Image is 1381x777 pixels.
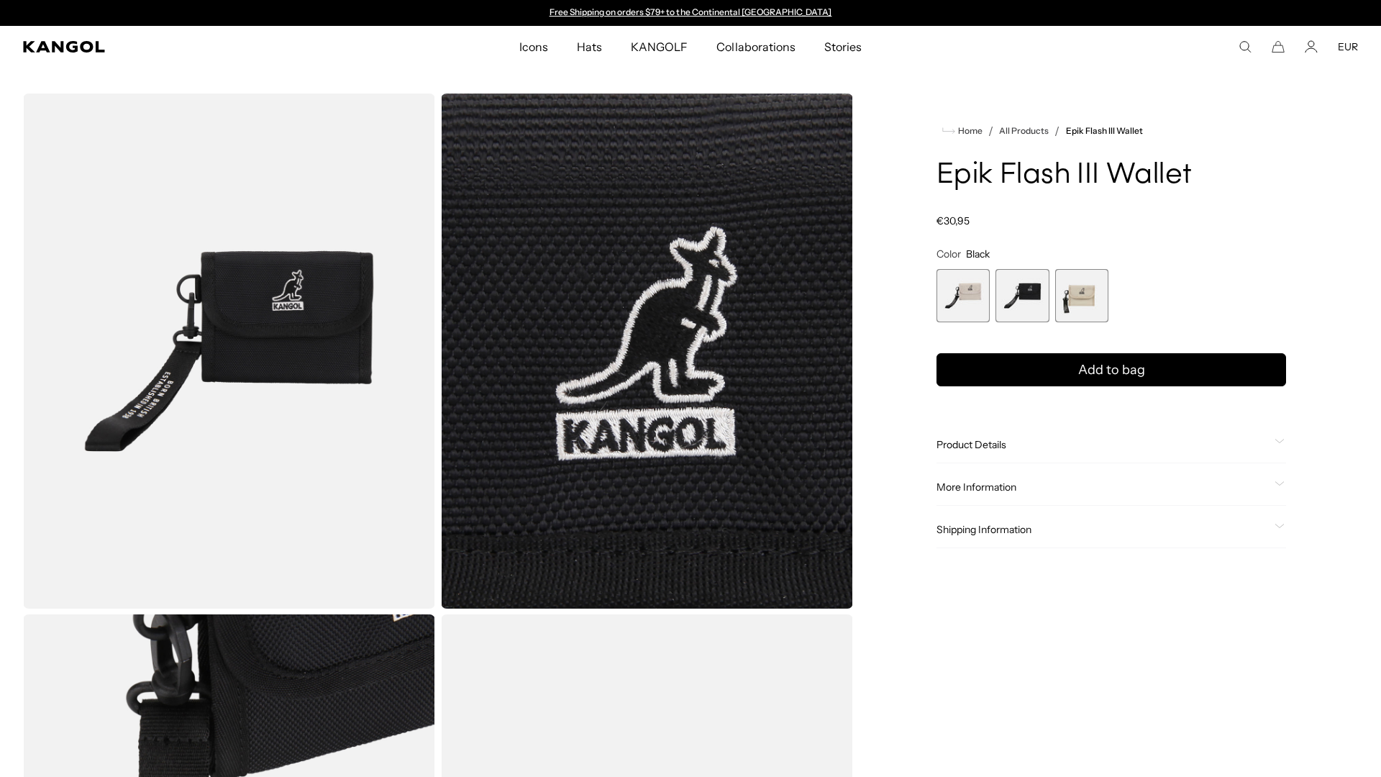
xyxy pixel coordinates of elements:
div: 2 of 3 [995,269,1049,322]
a: Collaborations [702,26,809,68]
a: Home [942,124,983,137]
label: Black [995,269,1049,322]
img: color-black [23,94,435,609]
li: / [983,122,993,140]
a: Account [1305,40,1318,53]
summary: Search here [1239,40,1252,53]
span: Hats [577,26,602,68]
a: Epik Flash III Wallet [1066,126,1144,136]
button: Cart [1272,40,1285,53]
span: Home [955,126,983,136]
li: / [1049,122,1059,140]
a: Free Shipping on orders $79+ to the Continental [GEOGRAPHIC_DATA] [550,6,832,17]
div: Announcement [542,7,839,19]
button: Add to bag [936,353,1286,386]
span: Black [966,247,990,260]
span: KANGOLF [631,26,688,68]
span: €30,95 [936,214,970,227]
button: EUR [1338,40,1358,53]
h1: Epik Flash III Wallet [936,160,1286,191]
span: Product Details [936,438,1269,451]
a: Kangol [23,41,345,53]
span: Color [936,247,961,260]
nav: breadcrumbs [936,122,1286,140]
div: 3 of 3 [1055,269,1108,322]
slideshow-component: Announcement bar [542,7,839,19]
a: Icons [505,26,562,68]
img: color-black [441,94,853,609]
label: Ecru [1055,269,1108,322]
span: Stories [824,26,862,68]
a: Hats [562,26,616,68]
div: 1 of 3 [936,269,990,322]
span: Add to bag [1078,360,1145,380]
a: KANGOLF [616,26,702,68]
span: Collaborations [716,26,795,68]
span: Shipping Information [936,523,1269,536]
span: Icons [519,26,548,68]
a: All Products [999,126,1049,136]
div: 1 of 2 [542,7,839,19]
span: More Information [936,481,1269,494]
label: Ivory [936,269,990,322]
a: Stories [810,26,876,68]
